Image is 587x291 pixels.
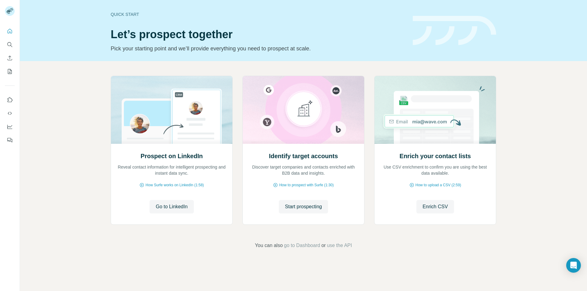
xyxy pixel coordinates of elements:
[279,182,334,188] span: How to prospect with Surfe (1:30)
[249,164,358,176] p: Discover target companies and contacts enriched with B2B data and insights.
[5,108,15,119] button: Use Surfe API
[285,203,322,210] span: Start prospecting
[321,242,326,249] span: or
[255,242,283,249] span: You can also
[111,76,233,144] img: Prospect on LinkedIn
[374,76,496,144] img: Enrich your contact lists
[117,164,226,176] p: Reveal contact information for intelligent prospecting and instant data sync.
[5,39,15,50] button: Search
[146,182,204,188] span: How Surfe works on LinkedIn (1:58)
[111,11,405,17] div: Quick start
[416,200,454,213] button: Enrich CSV
[5,53,15,64] button: Enrich CSV
[111,28,405,41] h1: Let’s prospect together
[327,242,352,249] button: use the API
[150,200,194,213] button: Go to LinkedIn
[423,203,448,210] span: Enrich CSV
[381,164,490,176] p: Use CSV enrichment to confirm you are using the best data available.
[269,152,338,160] h2: Identify target accounts
[141,152,203,160] h2: Prospect on LinkedIn
[279,200,328,213] button: Start prospecting
[5,135,15,146] button: Feedback
[400,152,471,160] h2: Enrich your contact lists
[413,16,496,45] img: banner
[5,66,15,77] button: My lists
[5,94,15,105] button: Use Surfe on LinkedIn
[156,203,187,210] span: Go to LinkedIn
[415,182,461,188] span: How to upload a CSV (2:59)
[111,44,405,53] p: Pick your starting point and we’ll provide everything you need to prospect at scale.
[5,121,15,132] button: Dashboard
[242,76,364,144] img: Identify target accounts
[5,26,15,37] button: Quick start
[566,258,581,273] div: Open Intercom Messenger
[284,242,320,249] button: go to Dashboard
